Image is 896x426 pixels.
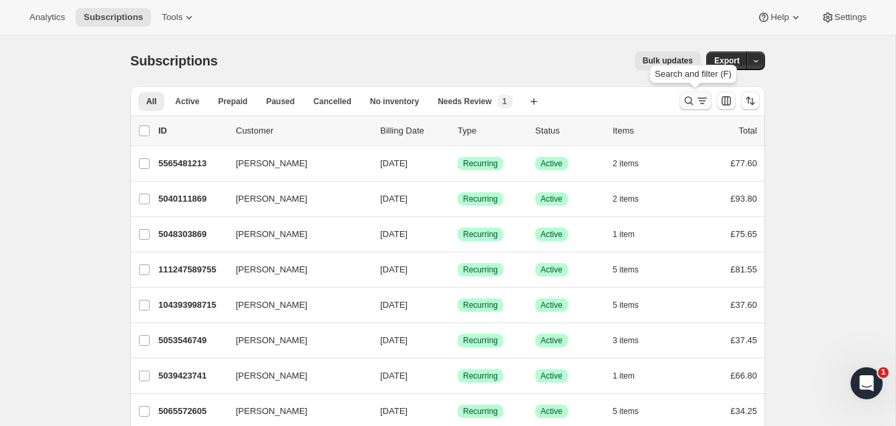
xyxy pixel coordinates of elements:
[84,12,143,23] span: Subscriptions
[613,260,653,279] button: 5 items
[158,402,757,421] div: 5065572605[PERSON_NAME][DATE]SuccessRecurringSuccessActive5 items£34.25
[463,264,498,275] span: Recurring
[523,92,545,111] button: Create new view
[236,334,307,347] span: [PERSON_NAME]
[162,12,182,23] span: Tools
[541,158,563,169] span: Active
[613,225,649,244] button: 1 item
[158,298,225,312] p: 104393998715
[613,296,653,314] button: 5 items
[741,91,760,110] button: Sort the results
[158,331,757,350] div: 5053546749[PERSON_NAME][DATE]SuccessRecurringSuccessActive3 items£37.45
[158,124,225,138] p: ID
[463,335,498,346] span: Recurring
[463,300,498,310] span: Recurring
[463,371,498,381] span: Recurring
[813,8,875,27] button: Settings
[613,229,635,240] span: 1 item
[236,192,307,206] span: [PERSON_NAME]
[541,371,563,381] span: Active
[380,264,408,274] span: [DATE]
[714,55,740,66] span: Export
[236,369,307,383] span: [PERSON_NAME]
[266,96,295,107] span: Paused
[541,300,563,310] span: Active
[730,229,757,239] span: £75.65
[158,124,757,138] div: IDCustomerBilling DateTypeStatusItemsTotal
[613,402,653,421] button: 5 items
[541,194,563,204] span: Active
[730,300,757,310] span: £37.60
[228,401,361,422] button: [PERSON_NAME]
[158,260,757,279] div: 111247589755[PERSON_NAME][DATE]SuccessRecurringSuccessActive5 items£81.55
[158,405,225,418] p: 5065572605
[463,229,498,240] span: Recurring
[158,157,225,170] p: 5565481213
[851,367,883,399] iframe: Intercom live chat
[158,369,225,383] p: 5039423741
[76,8,151,27] button: Subscriptions
[228,224,361,245] button: [PERSON_NAME]
[158,228,225,241] p: 5048303869
[541,264,563,275] span: Active
[730,264,757,274] span: £81.55
[236,263,307,276] span: [PERSON_NAME]
[878,367,889,378] span: 1
[643,55,693,66] span: Bulk updates
[380,406,408,416] span: [DATE]
[158,225,757,244] div: 5048303869[PERSON_NAME][DATE]SuccessRecurringSuccessActive1 item£75.65
[380,335,408,345] span: [DATE]
[613,331,653,350] button: 3 items
[380,158,408,168] span: [DATE]
[613,154,653,173] button: 2 items
[730,371,757,381] span: £66.80
[158,190,757,208] div: 5040111869[PERSON_NAME][DATE]SuccessRecurringSuccessActive2 items£93.80
[146,96,156,107] span: All
[158,154,757,173] div: 5565481213[PERSON_NAME][DATE]SuccessRecurringSuccessActive2 items£77.60
[175,96,199,107] span: Active
[613,264,639,275] span: 5 items
[130,53,218,68] span: Subscriptions
[380,300,408,310] span: [DATE]
[613,190,653,208] button: 2 items
[228,365,361,387] button: [PERSON_NAME]
[236,157,307,170] span: [PERSON_NAME]
[613,406,639,417] span: 5 items
[613,367,649,385] button: 1 item
[739,124,757,138] p: Total
[835,12,867,23] span: Settings
[463,158,498,169] span: Recurring
[158,296,757,314] div: 104393998715[PERSON_NAME][DATE]SuccessRecurringSuccessActive5 items£37.60
[380,371,408,381] span: [DATE]
[463,194,498,204] span: Recurring
[730,335,757,345] span: £37.45
[613,194,639,204] span: 2 items
[613,300,639,310] span: 5 items
[438,96,492,107] span: Needs Review
[541,229,563,240] span: Active
[730,194,757,204] span: £93.80
[463,406,498,417] span: Recurring
[502,96,507,107] span: 1
[228,294,361,316] button: [PERSON_NAME]
[541,335,563,346] span: Active
[770,12,788,23] span: Help
[730,158,757,168] span: £77.60
[370,96,419,107] span: No inventory
[706,51,748,70] button: Export
[228,153,361,174] button: [PERSON_NAME]
[228,259,361,280] button: [PERSON_NAME]
[717,91,736,110] button: Customize table column order and visibility
[228,330,361,351] button: [PERSON_NAME]
[236,124,369,138] p: Customer
[158,367,757,385] div: 5039423741[PERSON_NAME][DATE]SuccessRecurringSuccessActive1 item£66.80
[158,192,225,206] p: 5040111869
[635,51,701,70] button: Bulk updates
[613,371,635,381] span: 1 item
[380,229,408,239] span: [DATE]
[613,124,680,138] div: Items
[236,228,307,241] span: [PERSON_NAME]
[613,335,639,346] span: 3 items
[541,406,563,417] span: Active
[21,8,73,27] button: Analytics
